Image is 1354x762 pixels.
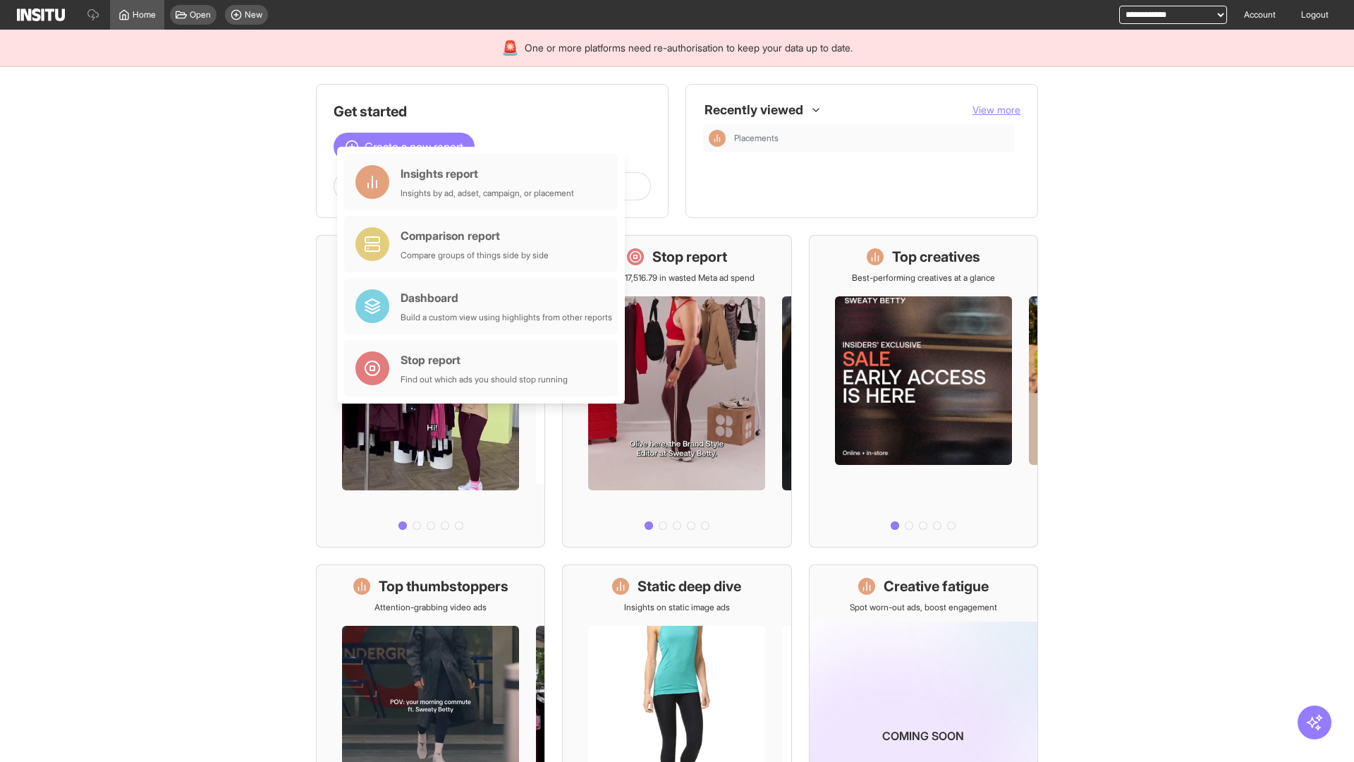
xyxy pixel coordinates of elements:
p: Insights on static image ads [624,602,730,613]
div: 🚨 [501,38,519,58]
div: Insights report [401,165,574,182]
div: Build a custom view using highlights from other reports [401,312,612,323]
a: What's live nowSee all active ads instantly [316,235,545,548]
button: View more [972,103,1020,117]
span: One or more platforms need re-authorisation to keep your data up to date. [525,41,853,55]
button: Create a new report [334,133,475,161]
span: New [245,9,262,20]
span: Placements [734,133,779,144]
div: Stop report [401,351,568,368]
div: Insights by ad, adset, campaign, or placement [401,188,574,199]
span: Home [133,9,156,20]
h1: Static deep dive [638,576,741,596]
div: Find out which ads you should stop running [401,374,568,385]
span: Open [190,9,211,20]
h1: Top thumbstoppers [379,576,508,596]
div: Dashboard [401,289,612,306]
a: Stop reportSave £17,516.79 in wasted Meta ad spend [562,235,791,548]
div: Compare groups of things side by side [401,250,549,261]
img: Logo [17,8,65,21]
span: Create a new report [365,138,463,155]
span: Placements [734,133,1009,144]
div: Insights [709,130,726,147]
p: Save £17,516.79 in wasted Meta ad spend [599,272,755,284]
p: Best-performing creatives at a glance [852,272,995,284]
p: Attention-grabbing video ads [374,602,487,613]
h1: Get started [334,102,651,121]
h1: Top creatives [892,247,980,267]
a: Top creativesBest-performing creatives at a glance [809,235,1038,548]
div: Comparison report [401,227,549,244]
span: View more [972,104,1020,116]
h1: Stop report [652,247,727,267]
